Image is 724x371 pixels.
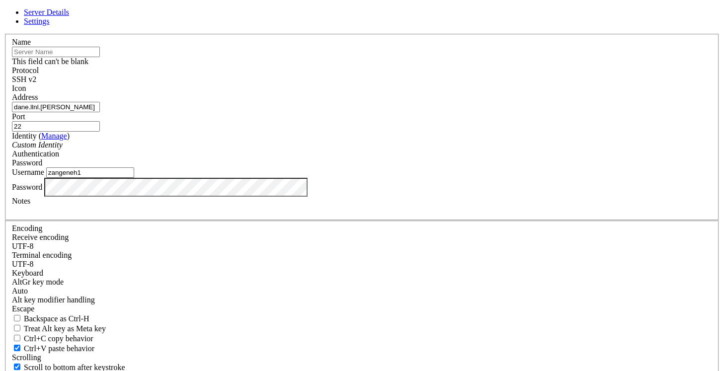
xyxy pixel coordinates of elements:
[12,296,95,304] label: Controls how the Alt key is handled. Escape: Send an ESC prefix. 8-Bit: Add 128 to the typed char...
[12,102,100,112] input: Host Name or IP
[12,260,34,268] span: UTF-8
[12,314,89,323] label: If true, the backspace should send BS ('\x08', aka ^H). Otherwise the backspace key should send '...
[12,242,34,250] span: UTF-8
[14,364,20,370] input: Scroll to bottom after keystroke
[12,168,44,176] label: Username
[12,149,59,158] label: Authentication
[12,66,39,74] label: Protocol
[24,324,106,333] span: Treat Alt key as Meta key
[12,141,63,149] i: Custom Identity
[24,344,94,353] span: Ctrl+V paste behavior
[24,8,69,16] a: Server Details
[12,75,36,83] span: SSH v2
[24,334,93,343] span: Ctrl+C copy behavior
[12,158,42,167] span: Password
[41,132,67,140] a: Manage
[12,260,712,269] div: UTF-8
[12,112,25,121] label: Port
[12,182,42,191] label: Password
[24,17,50,25] a: Settings
[12,278,64,286] label: Set the expected encoding for data received from the host. If the encodings do not match, visual ...
[12,197,30,205] label: Notes
[46,167,134,178] input: Login Username
[24,314,89,323] span: Backspace as Ctrl-H
[12,287,712,296] div: Auto
[12,84,26,92] label: Icon
[12,287,28,295] span: Auto
[14,325,20,331] input: Treat Alt key as Meta key
[12,93,38,101] label: Address
[12,158,712,167] div: Password
[14,345,20,351] input: Ctrl+V paste behavior
[12,224,42,232] label: Encoding
[14,335,20,341] input: Ctrl+C copy behavior
[12,269,43,277] label: Keyboard
[12,233,69,241] label: Set the expected encoding for data received from the host. If the encodings do not match, visual ...
[12,334,93,343] label: Ctrl-C copies if true, send ^C to host if false. Ctrl-Shift-C sends ^C to host if true, copies if...
[12,121,100,132] input: Port Number
[12,132,70,140] label: Identity
[12,344,94,353] label: Ctrl+V pastes if true, sends ^V to host if false. Ctrl+Shift+V sends ^V to host if true, pastes i...
[12,304,712,313] div: Escape
[12,47,100,57] input: Server Name
[12,242,712,251] div: UTF-8
[12,141,712,149] div: Custom Identity
[12,353,41,362] label: Scrolling
[12,75,712,84] div: SSH v2
[39,132,70,140] span: ( )
[14,315,20,321] input: Backspace as Ctrl-H
[12,304,34,313] span: Escape
[12,38,31,46] label: Name
[12,324,106,333] label: Whether the Alt key acts as a Meta key or as a distinct Alt key.
[12,251,72,259] label: The default terminal encoding. ISO-2022 enables character map translations (like graphics maps). ...
[12,57,712,66] div: This field can't be blank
